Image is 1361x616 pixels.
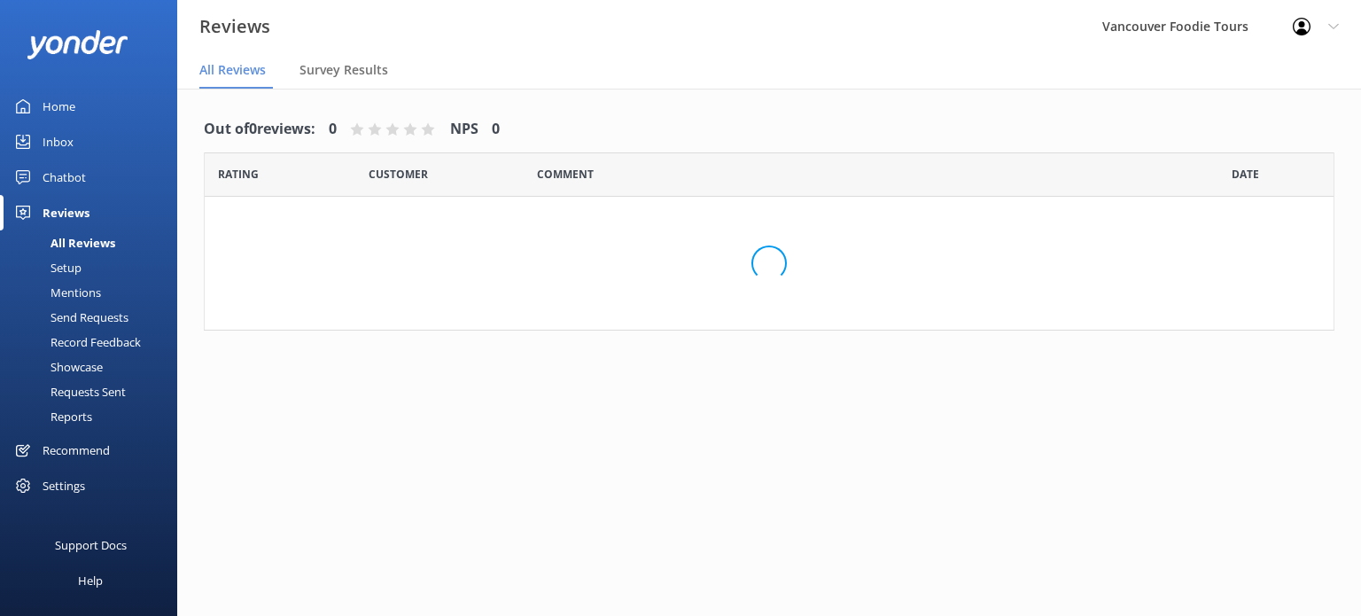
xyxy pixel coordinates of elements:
[11,305,128,330] div: Send Requests
[199,61,266,79] span: All Reviews
[492,118,500,141] h4: 0
[43,195,89,230] div: Reviews
[11,280,101,305] div: Mentions
[11,330,177,355] a: Record Feedback
[11,404,177,429] a: Reports
[11,305,177,330] a: Send Requests
[43,89,75,124] div: Home
[11,355,103,379] div: Showcase
[450,118,478,141] h4: NPS
[369,166,428,183] span: Date
[43,160,86,195] div: Chatbot
[11,404,92,429] div: Reports
[11,355,177,379] a: Showcase
[78,563,103,598] div: Help
[199,12,270,41] h3: Reviews
[11,330,141,355] div: Record Feedback
[299,61,388,79] span: Survey Results
[537,166,594,183] span: Question
[43,433,110,468] div: Recommend
[11,280,177,305] a: Mentions
[204,118,315,141] h4: Out of 0 reviews:
[43,468,85,503] div: Settings
[329,118,337,141] h4: 0
[11,379,177,404] a: Requests Sent
[55,527,127,563] div: Support Docs
[27,30,128,59] img: yonder-white-logo.png
[11,255,177,280] a: Setup
[11,230,115,255] div: All Reviews
[11,255,82,280] div: Setup
[1232,166,1259,183] span: Date
[218,166,259,183] span: Date
[43,124,74,160] div: Inbox
[11,230,177,255] a: All Reviews
[11,379,126,404] div: Requests Sent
